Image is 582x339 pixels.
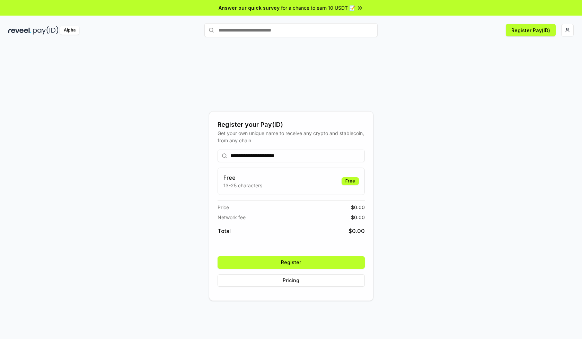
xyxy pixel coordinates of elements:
p: 13-25 characters [223,182,262,189]
div: Free [342,177,359,185]
img: reveel_dark [8,26,32,35]
span: Total [218,227,231,235]
div: Register your Pay(ID) [218,120,365,130]
span: Network fee [218,214,246,221]
button: Pricing [218,274,365,287]
span: $ 0.00 [351,214,365,221]
div: Alpha [60,26,79,35]
div: Get your own unique name to receive any crypto and stablecoin, from any chain [218,130,365,144]
img: pay_id [33,26,59,35]
span: Price [218,204,229,211]
h3: Free [223,173,262,182]
span: for a chance to earn 10 USDT 📝 [281,4,355,11]
span: $ 0.00 [349,227,365,235]
span: Answer our quick survey [219,4,280,11]
button: Register [218,256,365,269]
span: $ 0.00 [351,204,365,211]
button: Register Pay(ID) [506,24,556,36]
